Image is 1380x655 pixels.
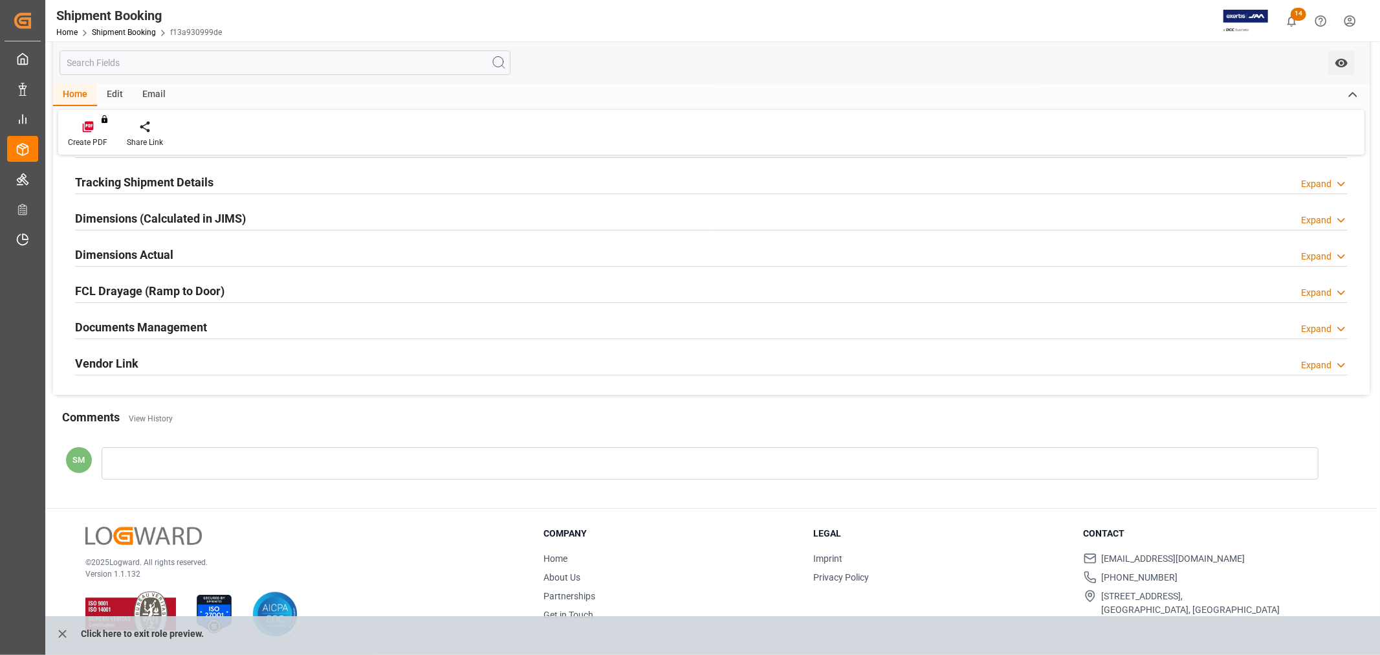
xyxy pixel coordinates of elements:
div: Expand [1301,359,1331,372]
div: Expand [1301,322,1331,336]
span: SM [73,455,85,465]
h2: Dimensions Actual [75,246,173,263]
div: Expand [1301,177,1331,191]
h3: Company [543,527,797,540]
img: ISO 9001 & ISO 14001 Certification [85,592,176,637]
a: Imprint [813,553,842,564]
h2: Vendor Link [75,355,138,372]
h2: Documents Management [75,318,207,336]
a: Partnerships [543,591,595,601]
img: ISO 27001 Certification [192,592,237,637]
h3: Legal [813,527,1067,540]
p: © 2025 Logward. All rights reserved. [85,557,511,568]
span: [EMAIL_ADDRESS][DOMAIN_NAME] [1102,552,1245,566]
div: Shipment Booking [56,6,222,25]
span: 14 [1291,8,1306,21]
h2: FCL Drayage (Ramp to Door) [75,282,225,300]
a: Home [543,553,567,564]
input: Search Fields [60,50,510,75]
a: Get in Touch [543,610,593,620]
p: Click here to exit role preview. [81,621,204,646]
a: Privacy Policy [813,572,869,583]
a: About Us [543,572,580,583]
button: Help Center [1306,6,1335,36]
div: Expand [1301,286,1331,300]
div: Expand [1301,250,1331,263]
div: Edit [97,84,133,106]
div: Expand [1301,214,1331,227]
a: View History [129,414,173,423]
a: Shipment Booking [92,28,156,37]
div: Share Link [127,137,163,148]
button: close role preview [49,621,76,646]
a: Home [56,28,78,37]
div: Email [133,84,175,106]
img: Logward Logo [85,527,202,546]
h2: Dimensions (Calculated in JIMS) [75,210,246,227]
h3: Contact [1084,527,1337,540]
h2: Tracking Shipment Details [75,173,214,191]
button: show 14 new notifications [1277,6,1306,36]
img: Exertis%20JAM%20-%20Email%20Logo.jpg_1722504956.jpg [1223,10,1268,32]
p: Version 1.1.132 [85,568,511,580]
span: [STREET_ADDRESS], [GEOGRAPHIC_DATA], [GEOGRAPHIC_DATA] [1102,590,1280,617]
button: open menu [1328,50,1355,75]
img: AICPA SOC [252,592,298,637]
div: Home [53,84,97,106]
span: [PHONE_NUMBER] [1102,571,1178,584]
h2: Comments [62,408,120,426]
